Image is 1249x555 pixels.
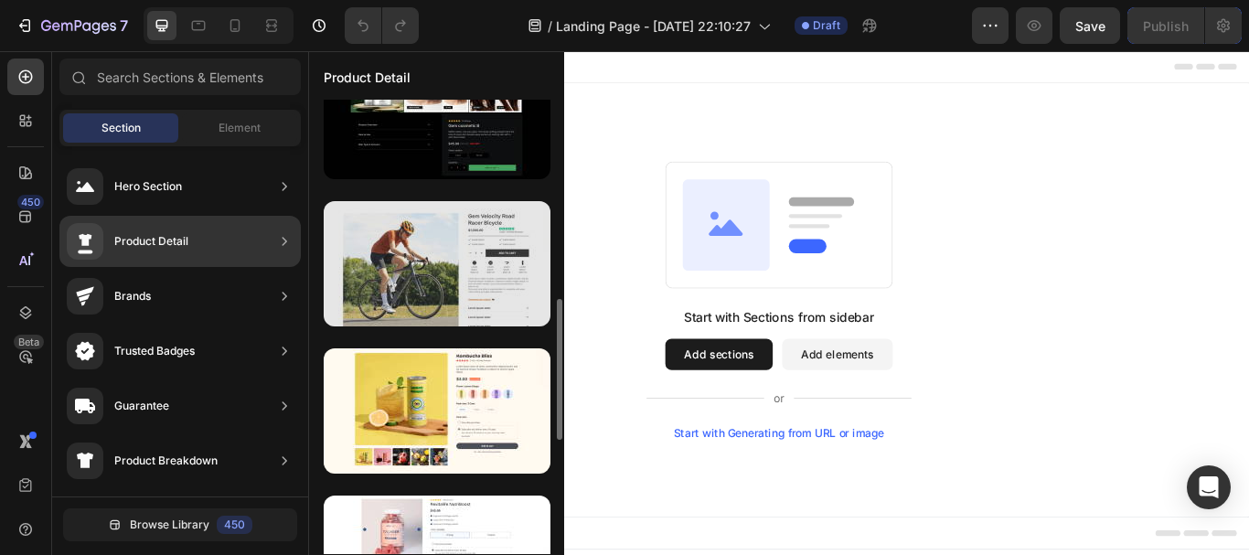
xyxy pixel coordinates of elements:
div: Undo/Redo [345,7,419,44]
div: Product Breakdown [114,452,218,470]
div: Publish [1143,16,1189,36]
p: 7 [120,15,128,37]
button: Browse Library450 [63,508,297,541]
button: Publish [1127,7,1204,44]
button: 7 [7,7,136,44]
span: Section [101,120,141,136]
input: Search Sections & Elements [59,59,301,95]
div: 450 [217,516,252,534]
div: Open Intercom Messenger [1187,465,1231,509]
button: Add elements [552,336,681,372]
button: Save [1060,7,1120,44]
span: Element [219,120,261,136]
div: Guarantee [114,397,169,415]
span: Landing Page - [DATE] 22:10:27 [556,16,751,36]
span: / [548,16,552,36]
button: Add sections [416,336,541,372]
iframe: Design area [308,51,1249,555]
span: Draft [813,17,840,34]
span: Save [1075,18,1105,34]
div: Hero Section [114,177,182,196]
div: Beta [14,335,44,349]
div: Product Detail [114,232,188,251]
div: Brands [114,287,151,305]
div: Start with Generating from URL or image [426,438,672,453]
div: Start with Sections from sidebar [438,299,659,321]
div: Trusted Badges [114,342,195,360]
span: Browse Library [130,517,209,533]
div: 450 [17,195,44,209]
